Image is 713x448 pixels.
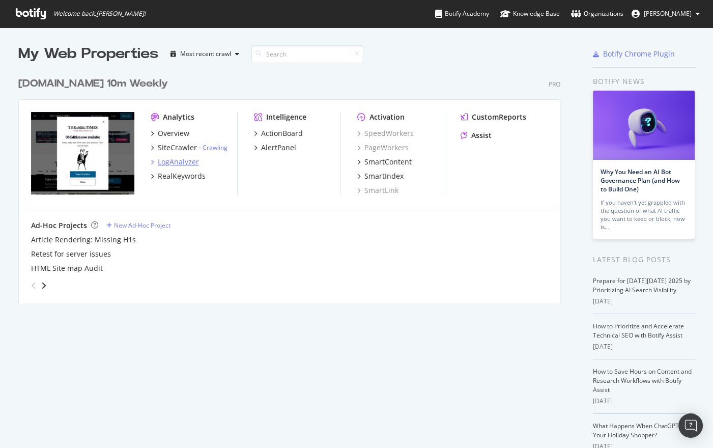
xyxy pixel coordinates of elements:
[357,157,412,167] a: SmartContent
[158,143,197,153] div: SiteCrawler
[203,143,227,152] a: Crawling
[18,44,158,64] div: My Web Properties
[18,64,568,303] div: grid
[151,157,199,167] a: LogAnalyzer
[158,128,189,138] div: Overview
[251,45,363,63] input: Search
[549,80,560,89] div: Pro
[364,157,412,167] div: SmartContent
[593,397,695,406] div: [DATE]
[364,171,404,181] div: SmartIndex
[180,51,231,57] div: Most recent crawl
[369,112,405,122] div: Activation
[151,171,206,181] a: RealKeywords
[53,10,146,18] span: Welcome back, [PERSON_NAME] !
[163,112,194,122] div: Analytics
[158,171,206,181] div: RealKeywords
[472,112,526,122] div: CustomReports
[31,112,134,194] img: www.TheTimes.co.uk
[31,235,136,245] a: Article Rendering: Missing H1s
[261,143,296,153] div: AlertPanel
[27,277,40,294] div: angle-left
[603,49,675,59] div: Botify Chrome Plugin
[593,49,675,59] a: Botify Chrome Plugin
[593,76,695,87] div: Botify news
[261,128,303,138] div: ActionBoard
[593,254,695,265] div: Latest Blog Posts
[593,297,695,306] div: [DATE]
[18,76,172,91] a: [DOMAIN_NAME] 10m Weekly
[593,322,684,340] a: How to Prioritize and Accelerate Technical SEO with Botify Assist
[151,128,189,138] a: Overview
[461,112,526,122] a: CustomReports
[166,46,243,62] button: Most recent crawl
[678,413,703,438] div: Open Intercom Messenger
[114,221,170,230] div: New Ad-Hoc Project
[623,6,708,22] button: [PERSON_NAME]
[357,143,409,153] a: PageWorkers
[106,221,170,230] a: New Ad-Hoc Project
[357,171,404,181] a: SmartIndex
[500,9,560,19] div: Knowledge Base
[593,367,692,394] a: How to Save Hours on Content and Research Workflows with Botify Assist
[593,91,695,160] img: Why You Need an AI Bot Governance Plan (and How to Build One)
[593,422,685,439] a: What Happens When ChatGPT Is Your Holiday Shopper?
[357,185,398,195] a: SmartLink
[254,143,296,153] a: AlertPanel
[31,220,87,231] div: Ad-Hoc Projects
[357,128,414,138] a: SpeedWorkers
[158,157,199,167] div: LogAnalyzer
[199,143,227,152] div: -
[151,143,227,153] a: SiteCrawler- Crawling
[31,249,111,259] a: Retest for server issues
[571,9,623,19] div: Organizations
[593,276,691,294] a: Prepare for [DATE][DATE] 2025 by Prioritizing AI Search Visibility
[435,9,489,19] div: Botify Academy
[601,199,687,231] div: If you haven’t yet grappled with the question of what AI traffic you want to keep or block, now is…
[40,281,47,291] div: angle-right
[266,112,306,122] div: Intelligence
[18,76,168,91] div: [DOMAIN_NAME] 10m Weekly
[254,128,303,138] a: ActionBoard
[601,167,680,193] a: Why You Need an AI Bot Governance Plan (and How to Build One)
[31,263,103,273] a: HTML Site map Audit
[461,130,492,141] a: Assist
[471,130,492,141] div: Assist
[593,342,695,351] div: [DATE]
[644,9,692,18] span: Paul Leclercq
